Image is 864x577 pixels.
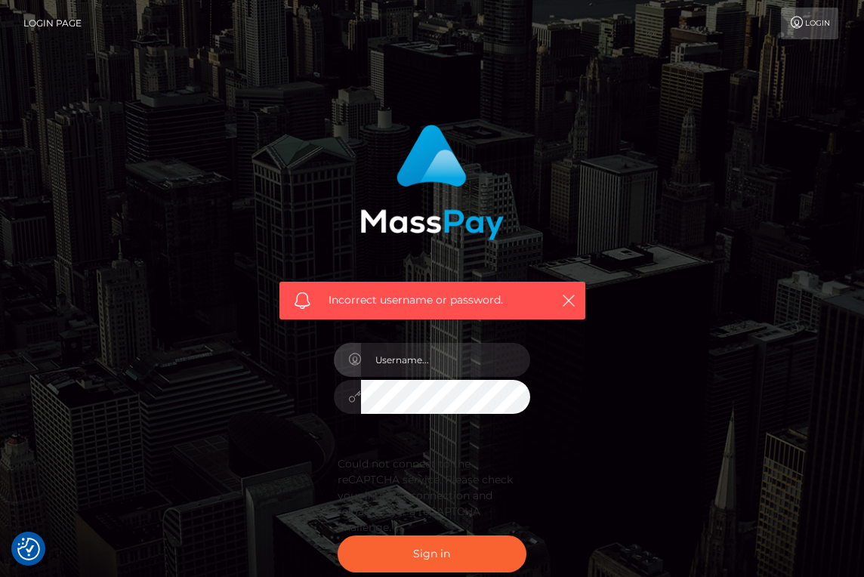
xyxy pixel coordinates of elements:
button: Consent Preferences [17,538,40,560]
a: Login [781,8,838,39]
a: Login Page [23,8,82,39]
span: Incorrect username or password. [329,292,544,308]
img: Revisit consent button [17,538,40,560]
div: Could not connect to the reCAPTCHA service. Please check your internet connection and reload to g... [338,456,526,535]
img: MassPay Login [360,125,504,240]
input: Username... [361,343,530,377]
button: Sign in [338,535,526,572]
